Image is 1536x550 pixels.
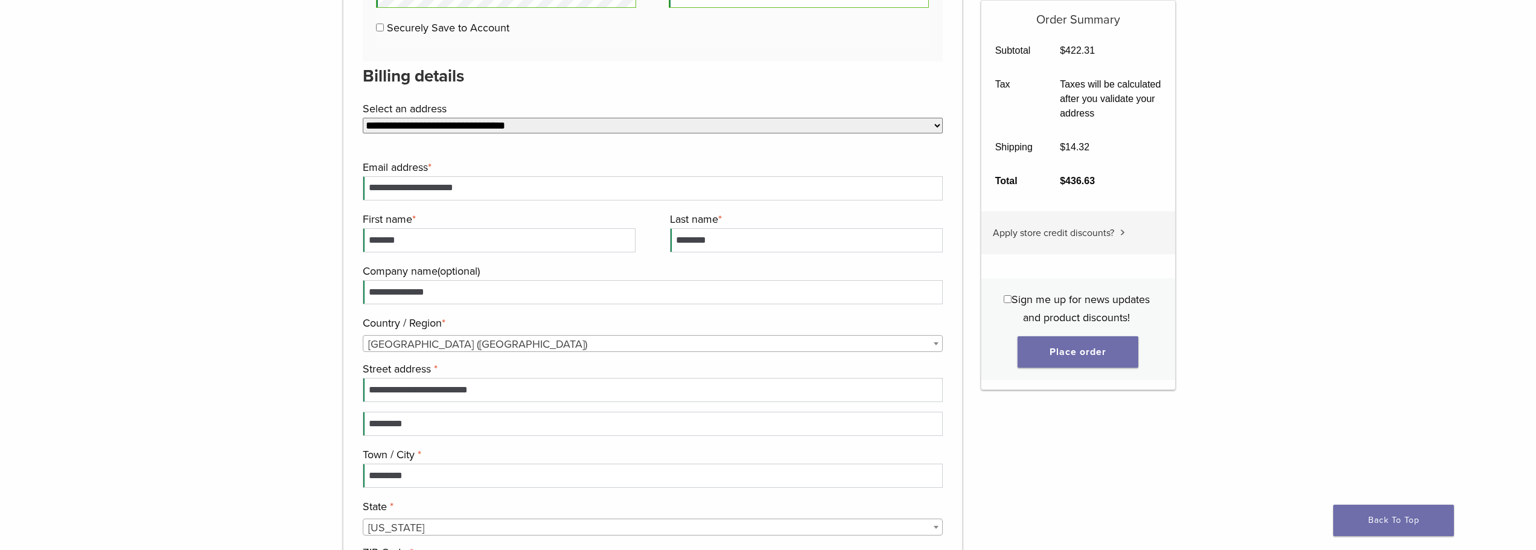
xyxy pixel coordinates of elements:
span: $ [1060,45,1065,56]
button: Place order [1018,336,1138,368]
span: State [363,519,943,536]
bdi: 14.32 [1060,142,1089,152]
th: Tax [981,68,1047,130]
label: Securely Save to Account [387,21,509,34]
span: Country / Region [363,335,943,352]
label: Town / City [363,446,940,464]
bdi: 436.63 [1060,176,1095,186]
label: Country / Region [363,314,940,332]
th: Subtotal [981,34,1047,68]
th: Shipping [981,130,1047,164]
label: Company name [363,262,940,280]
span: United States (US) [363,336,943,353]
span: Nevada [363,519,943,536]
a: Back To Top [1333,505,1454,536]
span: (optional) [438,264,480,278]
td: Taxes will be calculated after you validate your address [1047,68,1175,130]
label: First name [363,210,633,228]
th: Total [981,164,1047,198]
label: State [363,497,940,516]
label: Street address [363,360,940,378]
span: $ [1060,142,1065,152]
label: Email address [363,158,940,176]
img: caret.svg [1120,229,1125,235]
input: Sign me up for news updates and product discounts! [1004,295,1012,303]
label: Select an address [363,100,940,118]
label: Last name [670,210,940,228]
h3: Billing details [363,62,943,91]
bdi: 422.31 [1060,45,1095,56]
span: Apply store credit discounts? [993,227,1114,239]
span: Sign me up for news updates and product discounts! [1012,293,1150,324]
h5: Order Summary [981,1,1175,27]
span: $ [1060,176,1065,186]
